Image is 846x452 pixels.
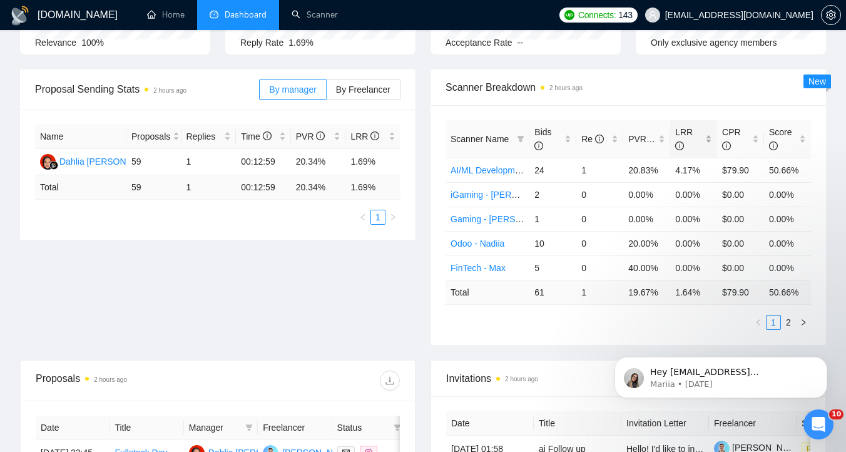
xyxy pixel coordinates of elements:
[81,38,104,48] span: 100%
[292,9,338,20] a: searchScanner
[675,127,693,151] span: LRR
[576,231,623,255] td: 0
[263,131,272,140] span: info-circle
[675,141,684,150] span: info-circle
[49,161,58,170] img: gigradar-bm.png
[345,175,400,200] td: 1.69 %
[296,131,325,141] span: PVR
[722,127,741,151] span: CPR
[595,135,604,143] span: info-circle
[126,149,181,175] td: 59
[59,155,159,168] div: Dahlia [PERSON_NAME]
[796,315,811,330] button: right
[796,315,811,330] li: Next Page
[359,213,367,221] span: left
[210,10,218,19] span: dashboard
[236,149,291,175] td: 00:12:59
[767,316,780,329] a: 1
[446,371,810,386] span: Invitations
[717,182,764,207] td: $0.00
[291,175,346,200] td: 20.34 %
[764,231,811,255] td: 0.00%
[451,239,504,249] a: Odoo - Nadiia
[670,182,717,207] td: 0.00%
[755,319,762,326] span: left
[35,125,126,149] th: Name
[451,165,551,175] a: AI/ML Development - Max
[380,376,399,386] span: download
[94,376,127,383] time: 2 hours ago
[186,130,222,143] span: Replies
[781,315,796,330] li: 2
[225,9,267,20] span: Dashboard
[549,85,583,91] time: 2 hours ago
[451,214,561,224] a: Gaming - [PERSON_NAME]
[651,38,777,48] span: Only exclusive agency members
[529,231,576,255] td: 10
[258,416,332,440] th: Freelancer
[596,331,846,418] iframe: Intercom notifications message
[337,421,389,434] span: Status
[345,149,400,175] td: 1.69%
[189,421,240,434] span: Manager
[517,38,523,48] span: --
[35,81,259,97] span: Proposal Sending Stats
[147,9,185,20] a: homeHome
[316,131,325,140] span: info-circle
[10,6,30,26] img: logo
[446,38,512,48] span: Acceptance Rate
[126,175,181,200] td: 59
[451,134,509,144] span: Scanner Name
[505,376,538,383] time: 2 hours ago
[722,141,731,150] span: info-circle
[529,182,576,207] td: 2
[764,207,811,231] td: 0.00%
[240,38,283,48] span: Reply Rate
[336,85,390,95] span: By Freelancer
[291,149,346,175] td: 20.34%
[534,141,543,150] span: info-circle
[803,409,833,439] iframe: Intercom live chat
[517,135,524,143] span: filter
[670,158,717,182] td: 4.17%
[829,409,843,419] span: 10
[350,131,379,141] span: LRR
[618,8,632,22] span: 143
[717,207,764,231] td: $0.00
[808,76,826,86] span: New
[529,158,576,182] td: 24
[110,416,183,440] th: Title
[181,149,237,175] td: 1
[35,38,76,48] span: Relevance
[514,130,527,148] span: filter
[391,418,404,437] span: filter
[821,5,841,25] button: setting
[717,255,764,280] td: $0.00
[446,411,534,436] th: Date
[181,175,237,200] td: 1
[576,207,623,231] td: 0
[782,316,795,329] a: 2
[628,134,658,144] span: PVR
[709,411,797,436] th: Freelancer
[269,85,316,95] span: By manager
[764,255,811,280] td: 0.00%
[670,280,717,304] td: 1.64 %
[529,255,576,280] td: 5
[578,8,616,22] span: Connects:
[446,280,529,304] td: Total
[35,175,126,200] td: Total
[717,280,764,304] td: $ 79.90
[446,80,811,95] span: Scanner Breakdown
[751,315,766,330] button: left
[389,213,397,221] span: right
[153,87,186,94] time: 2 hours ago
[764,182,811,207] td: 0.00%
[241,131,271,141] span: Time
[800,319,807,326] span: right
[236,175,291,200] td: 00:12:59
[370,131,379,140] span: info-circle
[529,207,576,231] td: 1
